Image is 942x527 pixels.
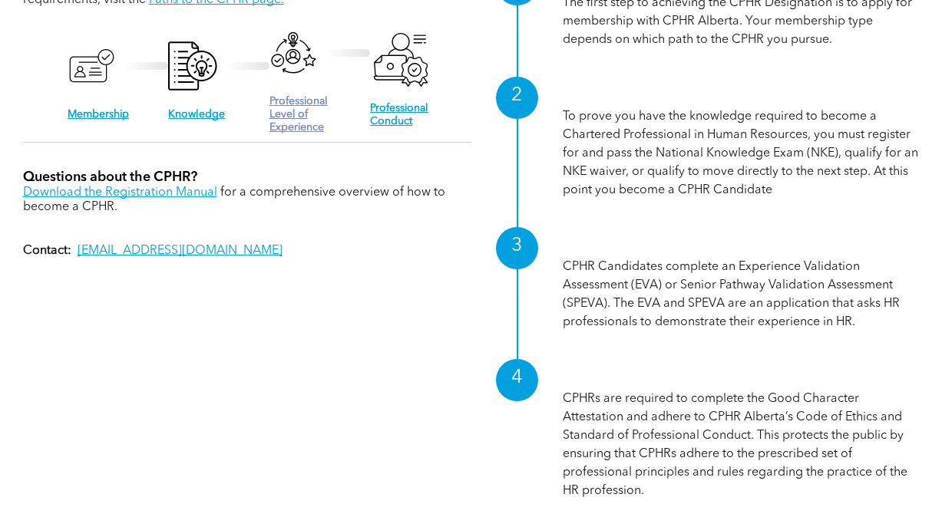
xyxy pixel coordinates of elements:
[78,245,283,257] a: [EMAIL_ADDRESS][DOMAIN_NAME]
[563,390,920,500] p: CPHRs are required to complete the Good Character Attestation and adhere to CPHR Alberta’s Code o...
[168,109,225,120] a: Knowledge
[496,359,538,401] div: 4
[563,366,920,390] h1: Professional Conduct
[496,77,538,119] div: 2
[269,96,328,133] a: Professional Level of Experience
[563,84,920,107] h1: Knowledge
[68,109,129,120] a: Membership
[23,186,445,213] span: for a comprehensive overview of how to become a CPHR.
[563,234,920,258] h1: Professional Level of Experience
[563,107,920,199] p: To prove you have the knowledge required to become a Chartered Professional in Human Resources, y...
[23,186,217,199] a: Download the Registration Manual
[370,103,428,127] a: Professional Conduct
[496,227,538,269] div: 3
[23,245,71,257] strong: Contact:
[563,258,920,331] p: CPHR Candidates complete an Experience Validation Assessment (EVA) or Senior Pathway Validation A...
[23,170,197,184] span: Questions about the CPHR?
